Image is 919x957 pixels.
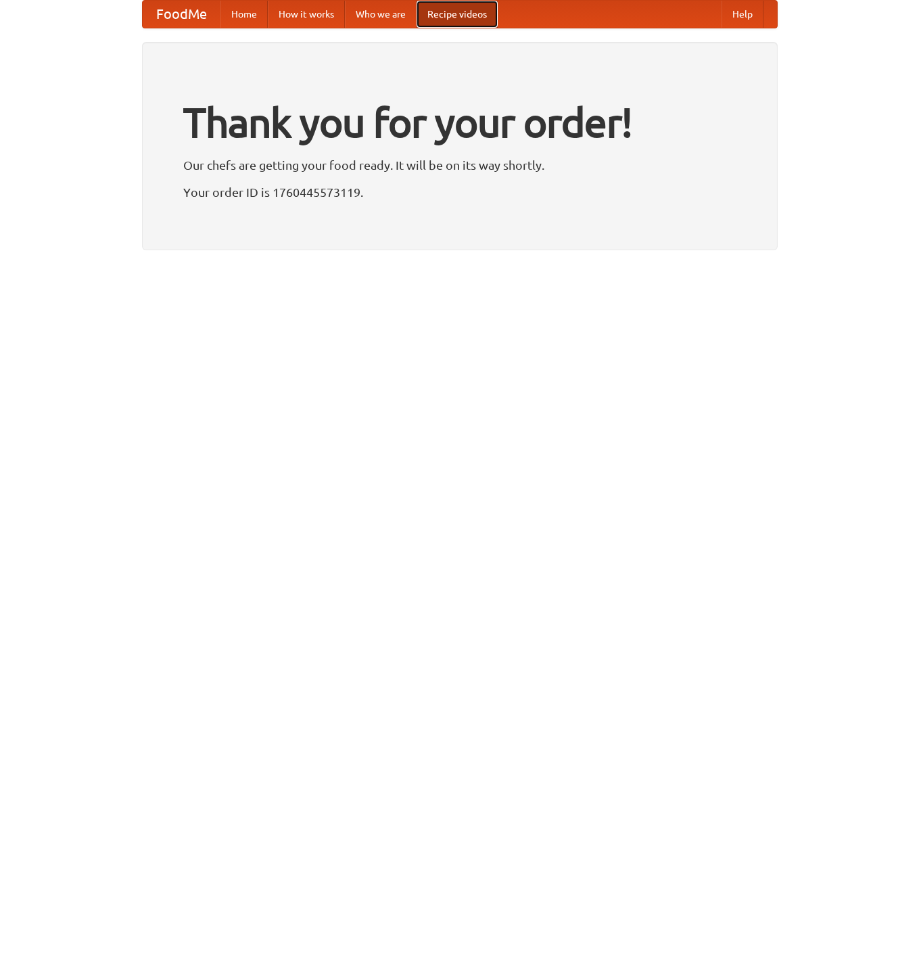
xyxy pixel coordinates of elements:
[345,1,417,28] a: Who we are
[268,1,345,28] a: How it works
[183,90,736,155] h1: Thank you for your order!
[417,1,498,28] a: Recipe videos
[722,1,763,28] a: Help
[143,1,220,28] a: FoodMe
[183,155,736,175] p: Our chefs are getting your food ready. It will be on its way shortly.
[220,1,268,28] a: Home
[183,182,736,202] p: Your order ID is 1760445573119.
